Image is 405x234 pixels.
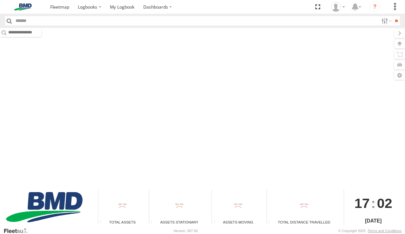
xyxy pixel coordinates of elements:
[98,220,108,225] div: Total number of Enabled Assets
[379,16,393,25] label: Search Filter Options
[370,2,380,12] i: ?
[377,189,392,217] span: 02
[267,220,276,225] div: Total distance travelled by all assets within specified date range and applied filters
[149,220,159,225] div: Total number of assets current stationary.
[6,3,39,10] img: bmd-logo.svg
[98,219,147,225] div: Total Assets
[368,229,402,233] a: Terms and Conditions
[344,217,403,225] div: [DATE]
[394,71,405,80] label: Map Settings
[329,2,347,12] div: Kenneth Bidgood
[212,219,264,225] div: Assets Moving
[3,192,85,222] img: BMD
[338,229,402,233] div: © Copyright 2025 -
[344,189,403,217] div: :
[149,219,209,225] div: Assets Stationary
[3,228,33,234] a: Visit our Website
[354,189,370,217] span: 17
[212,220,221,225] div: Total number of assets current in transit.
[267,219,341,225] div: Total Distance Travelled
[173,229,198,233] div: Version: 307.00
